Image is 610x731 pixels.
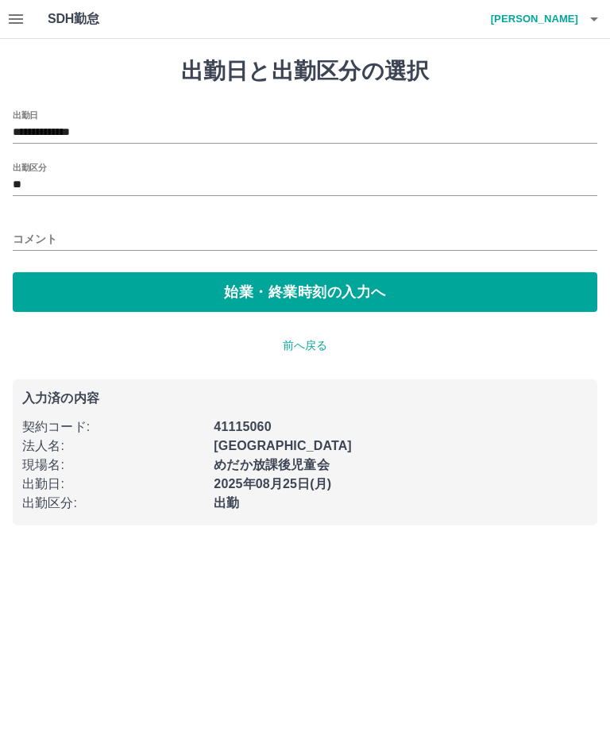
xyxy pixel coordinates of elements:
[214,496,239,510] b: 出勤
[13,272,597,312] button: 始業・終業時刻の入力へ
[214,439,352,452] b: [GEOGRAPHIC_DATA]
[22,437,204,456] p: 法人名 :
[22,456,204,475] p: 現場名 :
[22,417,204,437] p: 契約コード :
[13,161,46,173] label: 出勤区分
[22,494,204,513] p: 出勤区分 :
[13,337,597,354] p: 前へ戻る
[13,109,38,121] label: 出勤日
[13,58,597,85] h1: 出勤日と出勤区分の選択
[214,458,329,471] b: めだか放課後児童会
[214,477,331,491] b: 2025年08月25日(月)
[214,420,271,433] b: 41115060
[22,475,204,494] p: 出勤日 :
[22,392,588,405] p: 入力済の内容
